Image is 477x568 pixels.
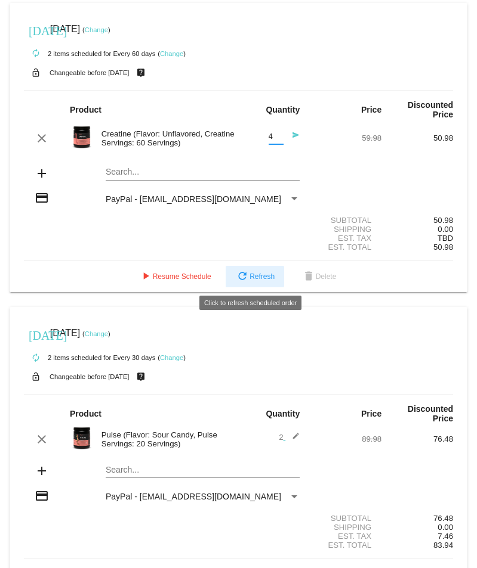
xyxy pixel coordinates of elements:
[35,191,49,205] mat-icon: credit_card
[29,46,43,61] mat-icon: autorenew
[285,432,300,446] mat-icon: edit
[85,330,108,337] a: Change
[279,433,300,442] span: 2
[24,354,155,361] small: 2 items scheduled for Every 30 days
[35,489,49,503] mat-icon: credit_card
[29,327,43,342] mat-icon: [DATE]
[269,132,284,141] input: Quantity
[433,243,453,252] span: 50.98
[310,225,381,234] div: Shipping
[381,514,453,523] div: 76.48
[29,65,43,80] mat-icon: lock_open
[310,434,381,443] div: 89.98
[438,225,453,234] span: 0.00
[85,26,108,33] a: Change
[158,50,186,57] small: ( )
[70,426,94,450] img: Image-1-Carousel-Pulse-20S-Sour-Candy-Transp.png
[438,532,453,541] span: 7.46
[29,351,43,365] mat-icon: autorenew
[266,409,300,418] strong: Quantity
[266,105,300,114] strong: Quantity
[310,234,381,243] div: Est. Tax
[433,541,453,550] span: 83.94
[35,166,49,181] mat-icon: add
[301,272,337,281] span: Delete
[160,354,183,361] a: Change
[106,492,281,501] span: PayPal - [EMAIL_ADDRESS][DOMAIN_NAME]
[106,194,281,204] span: PayPal - [EMAIL_ADDRESS][DOMAIN_NAME]
[158,354,186,361] small: ( )
[310,216,381,225] div: Subtotal
[408,404,453,423] strong: Discounted Price
[235,270,250,284] mat-icon: refresh
[381,216,453,225] div: 50.98
[285,131,300,145] mat-icon: send
[139,272,211,281] span: Resume Schedule
[361,409,381,418] strong: Price
[70,125,94,149] img: Image-1-Carousel-Creatine-60S-1000x1000-Transp.png
[106,167,300,177] input: Search...
[35,432,49,446] mat-icon: clear
[310,514,381,523] div: Subtotal
[134,65,148,80] mat-icon: live_help
[226,266,284,287] button: Refresh
[129,266,221,287] button: Resume Schedule
[438,523,453,532] span: 0.00
[96,430,239,448] div: Pulse (Flavor: Sour Candy, Pulse Servings: 20 Servings)
[310,243,381,252] div: Est. Total
[310,541,381,550] div: Est. Total
[50,373,130,380] small: Changeable before [DATE]
[310,134,381,142] div: 59.98
[35,131,49,145] mat-icon: clear
[134,369,148,384] mat-icon: live_help
[82,330,110,337] small: ( )
[361,105,381,114] strong: Price
[24,50,155,57] small: 2 items scheduled for Every 60 days
[408,100,453,119] strong: Discounted Price
[292,266,346,287] button: Delete
[139,270,153,284] mat-icon: play_arrow
[438,234,453,243] span: TBD
[82,26,110,33] small: ( )
[70,105,101,114] strong: Product
[70,409,101,418] strong: Product
[96,129,239,147] div: Creatine (Flavor: Unflavored, Creatine Servings: 60 Servings)
[29,23,43,37] mat-icon: [DATE]
[106,194,300,204] mat-select: Payment Method
[106,465,300,475] input: Search...
[301,270,316,284] mat-icon: delete
[160,50,183,57] a: Change
[35,464,49,478] mat-icon: add
[50,69,130,76] small: Changeable before [DATE]
[381,134,453,142] div: 50.98
[381,434,453,443] div: 76.48
[29,369,43,384] mat-icon: lock_open
[106,492,300,501] mat-select: Payment Method
[235,272,275,281] span: Refresh
[310,523,381,532] div: Shipping
[310,532,381,541] div: Est. Tax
